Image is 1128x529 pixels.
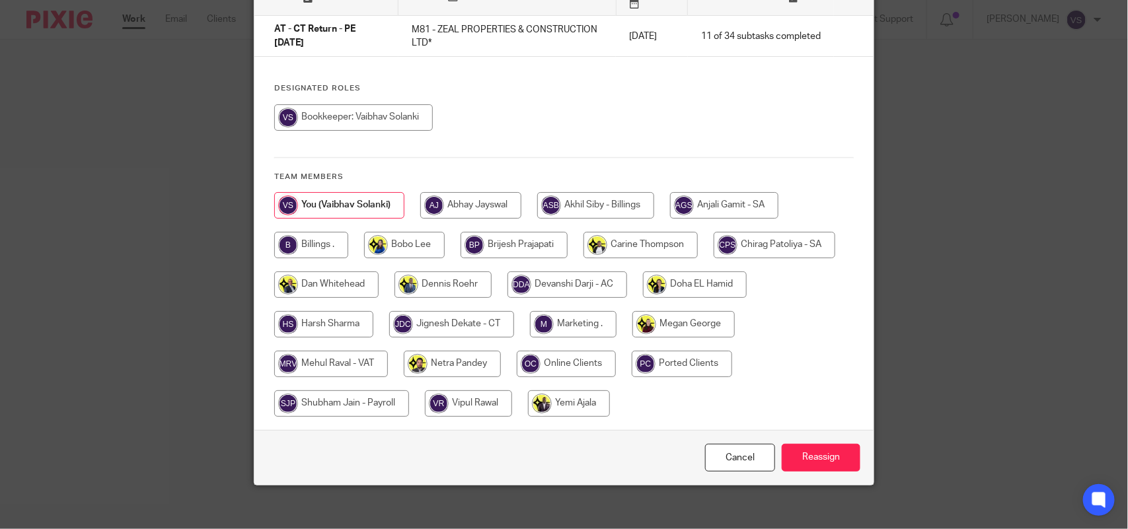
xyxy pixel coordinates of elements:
a: Close this dialog window [705,444,775,472]
span: AT - CT Return - PE [DATE] [274,25,356,48]
h4: Team members [274,172,854,182]
h4: Designated Roles [274,83,854,94]
input: Reassign [782,444,860,472]
td: 11 of 34 subtasks completed [688,16,834,57]
p: [DATE] [629,30,675,43]
p: M81 - ZEAL PROPERTIES & CONSTRUCTION LTD* [412,23,603,50]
